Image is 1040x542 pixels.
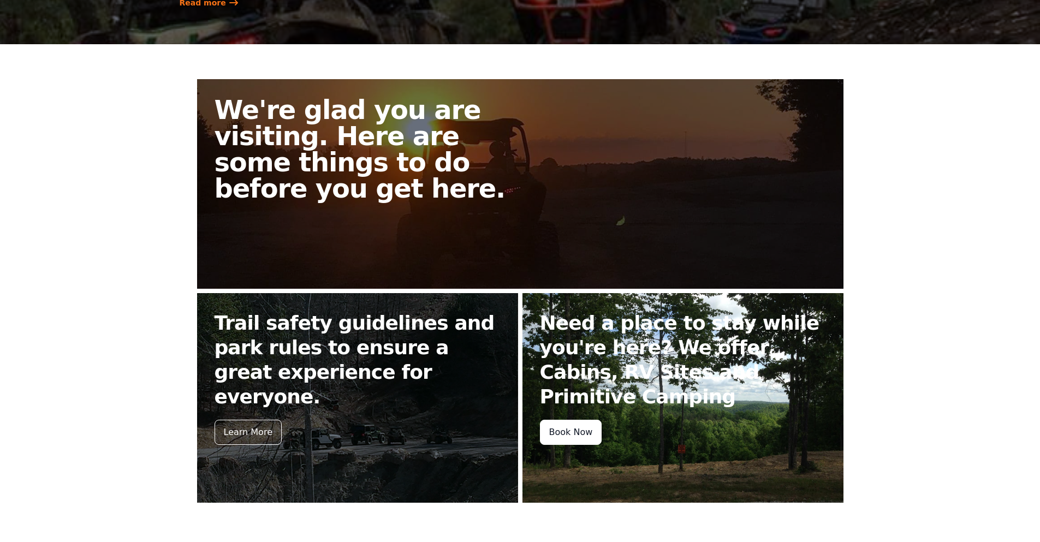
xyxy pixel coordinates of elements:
div: Learn More [215,420,282,445]
a: Need a place to stay while you're here? We offer Cabins, RV Sites and Primitive Camping Book Now [522,293,843,503]
h2: We're glad you are visiting. Here are some things to do before you get here. [215,97,529,201]
h2: Need a place to stay while you're here? We offer Cabins, RV Sites and Primitive Camping [540,311,826,409]
a: We're glad you are visiting. Here are some things to do before you get here. [197,79,843,289]
h2: Trail safety guidelines and park rules to ensure a great experience for everyone. [215,311,501,409]
div: Book Now [540,420,602,445]
a: Trail safety guidelines and park rules to ensure a great experience for everyone. Learn More [197,293,518,503]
